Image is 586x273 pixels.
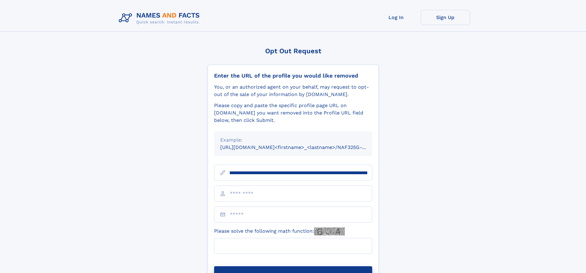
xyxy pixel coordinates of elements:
[208,47,379,55] div: Opt Out Request
[421,10,470,25] a: Sign Up
[214,72,372,79] div: Enter the URL of the profile you would like removed
[372,10,421,25] a: Log In
[220,144,384,150] small: [URL][DOMAIN_NAME]<firstname>_<lastname>/NAF325G-xxxxxxxx
[214,83,372,98] div: You, or an authorized agent on your behalf, may request to opt-out of the sale of your informatio...
[214,227,345,235] label: Please solve the following math function:
[220,136,366,144] div: Example:
[214,102,372,124] div: Please copy and paste the specific profile page URL on [DOMAIN_NAME] you want removed into the Pr...
[116,10,205,26] img: Logo Names and Facts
